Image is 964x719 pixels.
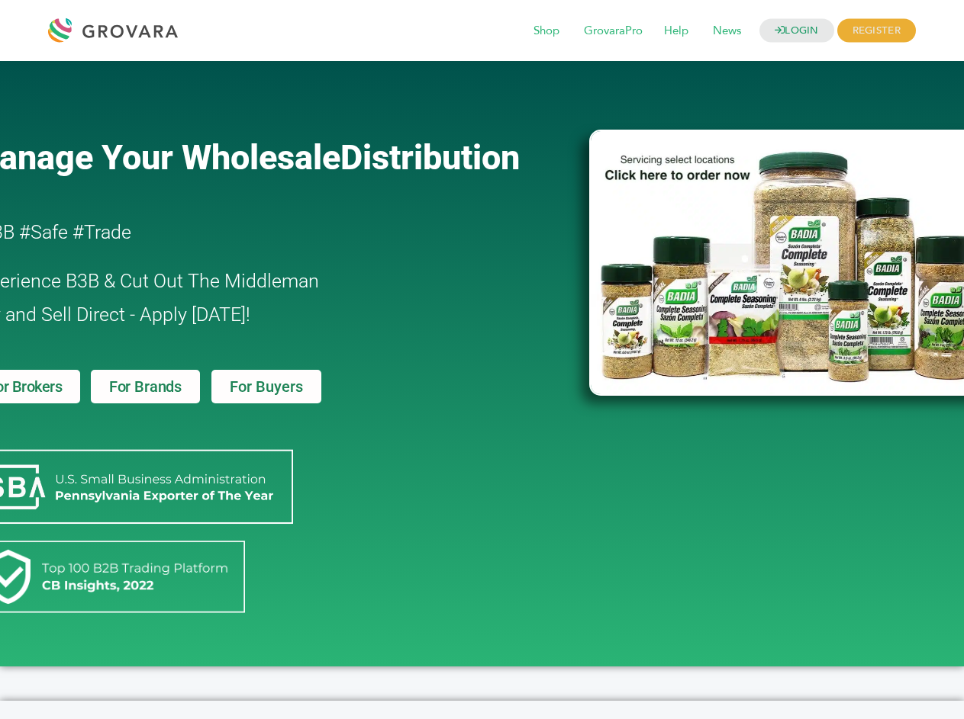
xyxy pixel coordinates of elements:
a: For Buyers [211,370,321,403]
span: Distribution [340,137,520,178]
span: GrovaraPro [573,17,653,46]
span: For Brands [109,379,182,394]
a: GrovaraPro [573,23,653,40]
span: Shop [523,17,570,46]
span: For Buyers [230,379,303,394]
span: Help [653,17,699,46]
a: For Brands [91,370,200,403]
a: Help [653,23,699,40]
span: REGISTER [837,19,916,43]
span: News [702,17,752,46]
a: News [702,23,752,40]
a: Shop [523,23,570,40]
a: LOGIN [759,19,834,43]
